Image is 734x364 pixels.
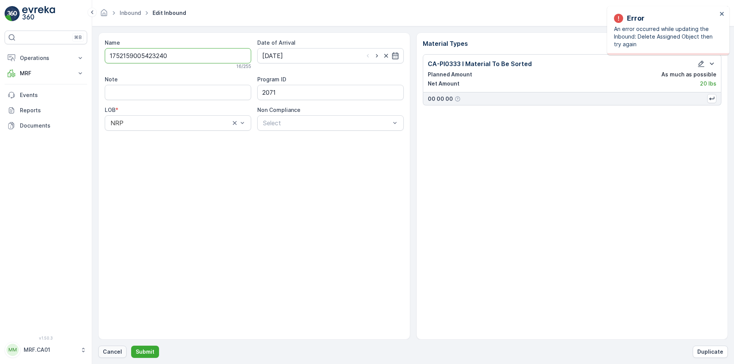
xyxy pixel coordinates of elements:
[24,346,76,354] p: MRF.CA01
[151,9,188,17] span: Edit Inbound
[20,122,84,129] p: Documents
[100,11,108,18] a: Homepage
[693,346,728,358] button: Duplicate
[423,39,722,48] p: Material Types
[5,342,87,358] button: MMMRF.CA01
[257,107,300,113] label: Non Compliance
[98,346,127,358] button: Cancel
[105,39,120,46] label: Name
[20,91,84,99] p: Events
[627,13,645,24] p: Error
[136,348,154,356] p: Submit
[131,346,159,358] button: Submit
[263,118,390,128] p: Select
[236,63,251,70] p: 16 / 255
[428,80,460,87] p: Net Amount
[428,71,472,78] p: Planned Amount
[5,336,87,340] span: v 1.50.3
[5,50,87,66] button: Operations
[5,103,87,118] a: Reports
[455,96,461,102] div: Help Tooltip Icon
[5,87,87,103] a: Events
[428,95,453,103] p: 00 00 00
[428,59,532,68] p: CA-PI0333 I Material To Be Sorted
[105,107,115,113] label: LOB
[614,25,717,48] p: An error occurred while updating the Inbound: Delete Assigned Object then try again
[5,66,87,81] button: MRF
[20,107,84,114] p: Reports
[74,34,82,40] p: ⌘B
[257,76,286,83] label: Program ID
[105,76,118,83] label: Note
[719,11,725,18] button: close
[661,71,716,78] p: As much as possible
[22,6,55,21] img: logo_light-DOdMpM7g.png
[6,344,19,356] div: MM
[257,48,404,63] input: dd/mm/yyyy
[5,118,87,133] a: Documents
[700,80,716,87] p: 20 lbs
[20,54,72,62] p: Operations
[5,6,20,21] img: logo
[103,348,122,356] p: Cancel
[120,10,141,16] a: Inbound
[697,348,723,356] p: Duplicate
[20,70,72,77] p: MRF
[257,39,296,46] label: Date of Arrival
